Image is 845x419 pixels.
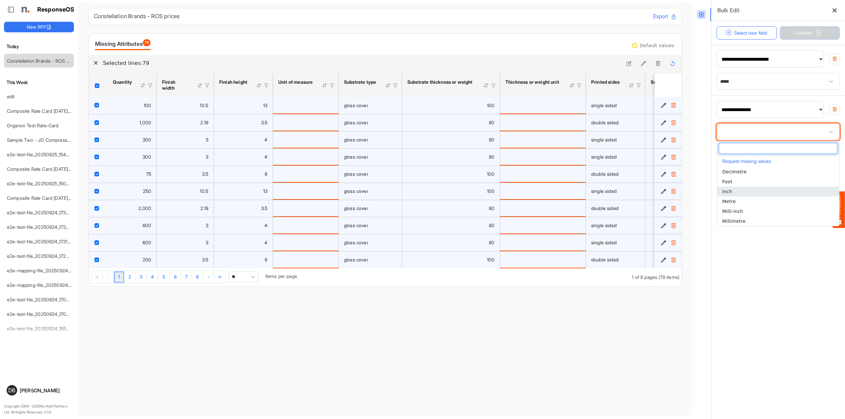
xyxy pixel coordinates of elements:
[114,271,124,283] a: Page 1 of 8 Pages
[660,119,667,126] button: Edit
[339,251,402,268] td: gloss cover is template cell Column Header httpsnorthellcomontologiesmapping-rulesmaterialhassubs...
[88,148,108,165] td: checkbox
[158,271,170,283] a: Page 5 of 8 Pages
[500,217,586,234] td: is template cell Column Header httpsnorthellcomontologiesmapping-rulesmaterialhasmaterialthicknes...
[490,82,496,88] div: Filter Icon
[143,188,151,194] span: 250
[7,311,75,317] a: e2e-test-file_20250924_170436
[586,200,645,217] td: double sided is template cell Column Header httpsnorthellcomontologiesmapping-rulesmanufacturingh...
[780,26,840,40] button: Confirm
[214,200,273,217] td: 3.5 is template cell Column Header httpsnorthellcomontologiesmapping-rulesmeasurementhasfinishsiz...
[7,137,77,143] a: Sample Two - JD Compressed 2
[717,26,777,40] button: Select new field
[645,183,716,200] td: is template cell Column Header httpsnorthellcomontologiesmapping-rulesmanufacturinghassubstrateco...
[586,183,645,200] td: single sided is template cell Column Header httpsnorthellcomontologiesmapping-rulesmanufacturingh...
[18,3,31,16] img: Northell
[586,251,645,268] td: double sided is template cell Column Header httpsnorthellcomontologiesmapping-rulesmanufacturingh...
[645,114,716,131] td: is template cell Column Header httpsnorthellcomontologiesmapping-rulesmanufacturinghassubstrateco...
[157,234,214,251] td: 3 is template cell Column Header httpsnorthellcomontologiesmapping-rulesmeasurementhasfinishsizew...
[500,114,586,131] td: is template cell Column Header httpsnorthellcomontologiesmapping-rulesmaterialhasmaterialthicknes...
[344,103,368,108] span: gloss cover
[722,179,732,184] span: Foot
[7,282,84,288] a: e2e-mapping-file_20250924_172435
[645,200,716,217] td: is template cell Column Header httpsnorthellcomontologiesmapping-rulesmanufacturinghassubstrateco...
[7,166,85,172] a: Composite Rate Card [DATE]_smaller
[591,171,619,177] span: double sided
[339,148,402,165] td: gloss cover is template cell Column Header httpsnorthellcomontologiesmapping-rulesmaterialhassubs...
[344,257,368,262] span: gloss cover
[143,257,151,262] span: 200
[157,165,214,183] td: 3.5 is template cell Column Header httpsnorthellcomontologiesmapping-rulesmeasurementhasfinishsiz...
[392,82,398,88] div: Filter Icon
[108,251,157,268] td: 200 is template cell Column Header httpsnorthellcomontologiesmapping-rulesorderhasquantity
[722,219,746,224] span: Millimetre
[586,148,645,165] td: single sided is template cell Column Header httpsnorthellcomontologiesmapping-rulesmanufacturingh...
[339,200,402,217] td: gloss cover is template cell Column Header httpsnorthellcomontologiesmapping-rulesmaterialhassubs...
[655,165,683,183] td: eb9eb9ff-ea7d-4a0a-a619-59a388ab211d is template cell Column Header
[655,251,683,268] td: 4791aed7-7fd5-498f-a0e2-d3271acf3d0f is template cell Column Header
[88,268,682,286] div: Pager Container
[265,257,267,262] span: 6
[139,120,151,125] span: 1,000
[108,114,157,131] td: 1000 is template cell Column Header httpsnorthellcomontologiesmapping-rulesorderhasquantity
[143,137,151,142] span: 300
[108,200,157,217] td: 2000 is template cell Column Header httpsnorthellcomontologiesmapping-rulesorderhasquantity
[645,131,716,148] td: is template cell Column Header httpsnorthellcomontologiesmapping-rulesmanufacturinghassubstrateco...
[7,253,73,259] a: e2e-test-file_20250924_172913
[200,188,208,194] span: 10.5
[214,131,273,148] td: 4 is template cell Column Header httpsnorthellcomontologiesmapping-rulesmeasurementhasfinishsizeh...
[108,234,157,251] td: 600 is template cell Column Header httpsnorthellcomontologiesmapping-rulesorderhasquantity
[206,223,208,228] span: 3
[344,79,377,85] div: Substrate type
[655,97,683,114] td: ba1cc03a-ef75-4cc8-aef1-0c3e5445468b is template cell Column Header
[329,82,335,88] div: Filter Icon
[162,79,188,91] div: Finish width
[219,79,248,85] div: Finish height
[181,271,192,283] a: Page 7 of 8 Pages
[202,171,208,177] span: 3.5
[20,388,71,393] div: [PERSON_NAME]
[214,114,273,131] td: 3.5 is template cell Column Header httpsnorthellcomontologiesmapping-rulesmeasurementhasfinishsiz...
[88,114,108,131] td: checkbox
[591,240,617,245] span: single sided
[717,6,739,15] h6: Bulk Edit
[273,251,339,268] td: is template cell Column Header httpsnorthellcomontologiesmapping-rulesmeasurementhasunitofmeasure
[591,103,617,108] span: single sided
[487,188,494,194] span: 100
[655,200,683,217] td: 9d803b7b-d51d-4d8c-a3b8-ea8b4fab7b48 is template cell Column Header
[265,171,267,177] span: 6
[721,157,836,165] button: Request missing values
[229,272,258,282] span: Pagerdropdown
[402,165,500,183] td: 100 is template cell Column Header httpsnorthellcomontologiesmapping-rulesmaterialhasmaterialthic...
[586,114,645,131] td: double sided is template cell Column Header httpsnorthellcomontologiesmapping-rulesmanufacturingh...
[670,119,677,126] button: Delete
[88,131,108,148] td: checkbox
[7,195,85,201] a: Composite Rate Card [DATE]_smaller
[591,223,617,228] span: single sided
[402,200,500,217] td: 80 is template cell Column Header httpsnorthellcomontologiesmapping-rulesmaterialhasmaterialthick...
[157,251,214,268] td: 3.5 is template cell Column Header httpsnorthellcomontologiesmapping-rulesmeasurementhasfinishsiz...
[719,143,837,153] input: dropdownlistfilter
[143,223,151,228] span: 600
[273,131,339,148] td: is template cell Column Header httpsnorthellcomontologiesmapping-rulesmeasurementhasunitofmeasure
[4,43,74,50] h6: Today
[157,97,214,114] td: 10.5 is template cell Column Header httpsnorthellcomontologiesmapping-rulesmeasurementhasfinishsi...
[489,137,494,142] span: 80
[265,273,297,279] span: Items per page
[88,217,108,234] td: checkbox
[645,165,716,183] td: is template cell Column Header httpsnorthellcomontologiesmapping-rulesmanufacturinghassubstrateco...
[263,188,267,194] span: 13
[264,223,267,228] span: 4
[344,188,368,194] span: gloss cover
[157,148,214,165] td: 3 is template cell Column Header httpsnorthellcomontologiesmapping-rulesmeasurementhasfinishsizew...
[500,234,586,251] td: is template cell Column Header httpsnorthellcomontologiesmapping-rulesmaterialhasmaterialthicknes...
[37,6,75,13] h1: ResponseOS
[659,274,679,280] span: (79 items)
[91,271,103,283] div: Go to first page
[264,137,267,142] span: 4
[402,183,500,200] td: 100 is template cell Column Header httpsnorthellcomontologiesmapping-rulesmaterialhasmaterialthic...
[136,271,147,283] a: Page 3 of 8 Pages
[344,240,368,245] span: gloss cover
[670,136,677,143] button: Delete
[157,217,214,234] td: 3 is template cell Column Header httpsnorthellcomontologiesmapping-rulesmeasurementhasfinishsizew...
